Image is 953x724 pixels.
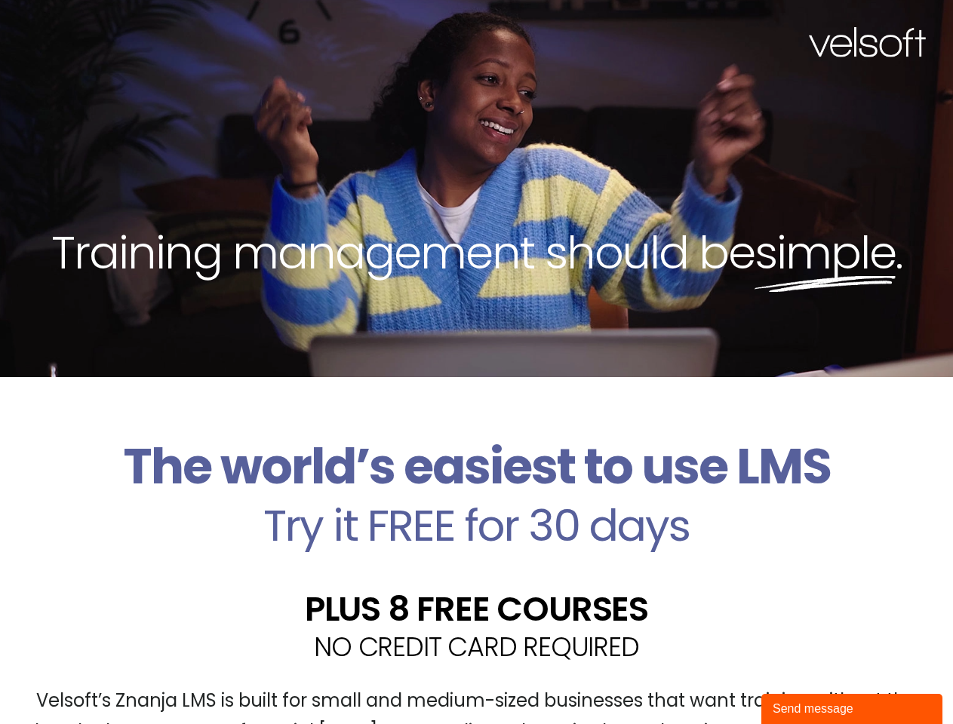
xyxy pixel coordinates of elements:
[761,691,945,724] iframe: chat widget
[11,437,942,496] h2: The world’s easiest to use LMS
[755,221,896,284] span: simple
[11,633,942,660] h2: NO CREDIT CARD REQUIRED
[27,223,926,282] h2: Training management should be .
[11,504,942,548] h2: Try it FREE for 30 days
[11,592,942,626] h2: PLUS 8 FREE COURSES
